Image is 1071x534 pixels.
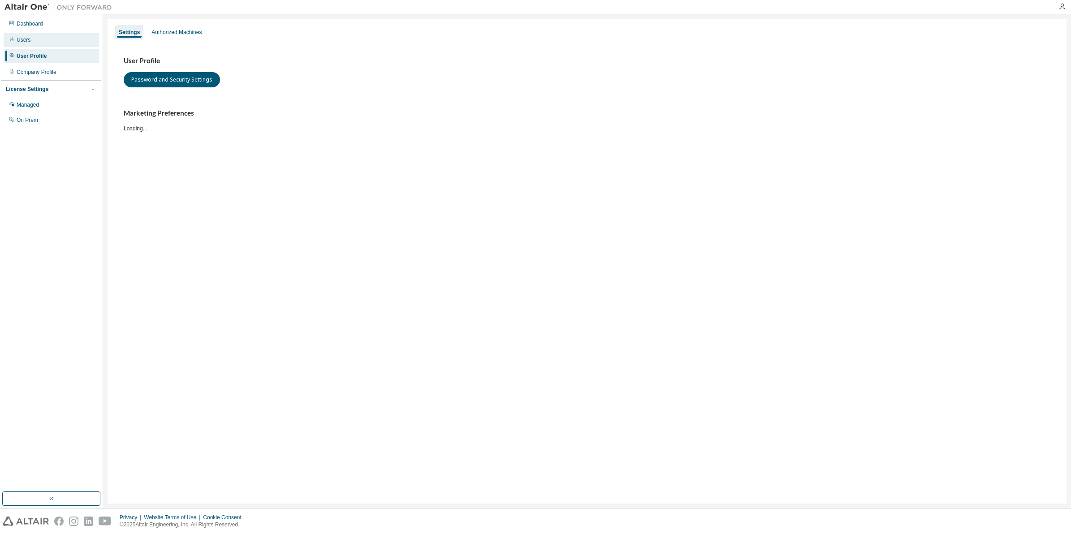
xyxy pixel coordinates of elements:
h3: User Profile [124,56,1050,65]
div: User Profile [17,52,47,60]
h3: Marketing Preferences [124,109,1050,118]
img: facebook.svg [54,517,64,526]
div: Settings [119,29,140,36]
img: Altair One [4,3,117,12]
img: linkedin.svg [84,517,93,526]
img: instagram.svg [69,517,78,526]
div: Loading... [124,109,1050,132]
p: © 2025 Altair Engineering, Inc. All Rights Reserved. [120,521,247,529]
div: On Prem [17,116,38,124]
div: Privacy [120,514,144,521]
div: Website Terms of Use [144,514,203,521]
div: Managed [17,101,39,108]
div: Cookie Consent [203,514,246,521]
img: altair_logo.svg [3,517,49,526]
div: Users [17,36,30,43]
div: Authorized Machines [151,29,202,36]
div: License Settings [6,86,48,93]
div: Company Profile [17,69,56,76]
button: Password and Security Settings [124,72,220,87]
div: Dashboard [17,20,43,27]
img: youtube.svg [99,517,112,526]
